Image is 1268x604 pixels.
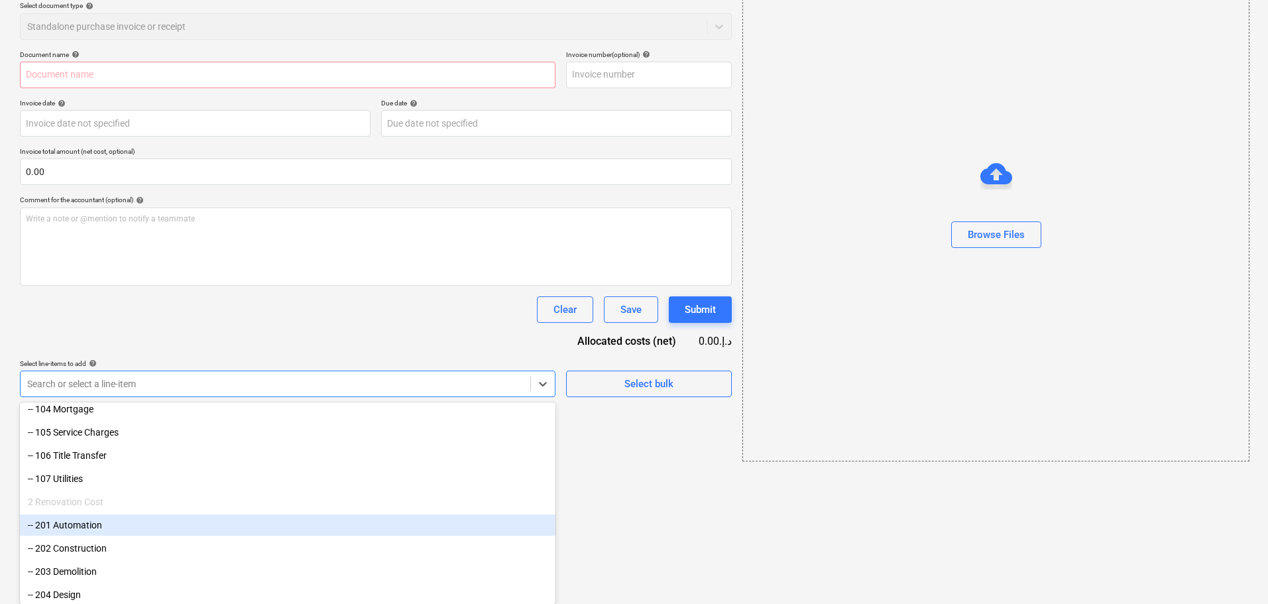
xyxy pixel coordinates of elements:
[640,50,650,58] span: help
[624,375,673,393] div: Select bulk
[20,50,555,59] div: Document name
[83,2,93,10] span: help
[381,99,732,107] div: Due date
[20,422,555,443] div: -- 105 Service Charges
[559,333,697,349] div: Allocated costs (net)
[20,99,371,107] div: Invoice date
[381,110,732,137] input: Due date not specified
[20,158,732,185] input: Invoice total amount (net cost, optional)
[566,371,732,397] button: Select bulk
[20,62,555,88] input: Document name
[685,301,716,318] div: Submit
[20,514,555,536] div: -- 201 Automation
[669,296,732,323] button: Submit
[1202,540,1268,604] div: Віджет чату
[20,491,555,513] div: 2 Renovation Cost
[697,333,732,349] div: 0.00د.إ.‏
[20,1,732,10] div: Select document type
[968,226,1025,243] div: Browse Files
[20,445,555,466] div: -- 106 Title Transfer
[20,110,371,137] input: Invoice date not specified
[620,301,642,318] div: Save
[20,398,555,420] div: -- 104 Mortgage
[20,147,732,158] p: Invoice total amount (net cost, optional)
[1202,540,1268,604] iframe: Chat Widget
[55,99,66,107] span: help
[20,468,555,489] div: -- 107 Utilities
[566,50,732,59] div: Invoice number (optional)
[69,50,80,58] span: help
[553,301,577,318] div: Clear
[604,296,658,323] button: Save
[537,296,593,323] button: Clear
[133,196,144,204] span: help
[566,62,732,88] input: Invoice number
[20,561,555,582] div: -- 203 Demolition
[951,221,1041,248] button: Browse Files
[407,99,418,107] span: help
[20,538,555,559] div: -- 202 Construction
[20,196,732,204] div: Comment for the accountant (optional)
[86,359,97,367] span: help
[20,359,555,368] div: Select line-items to add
